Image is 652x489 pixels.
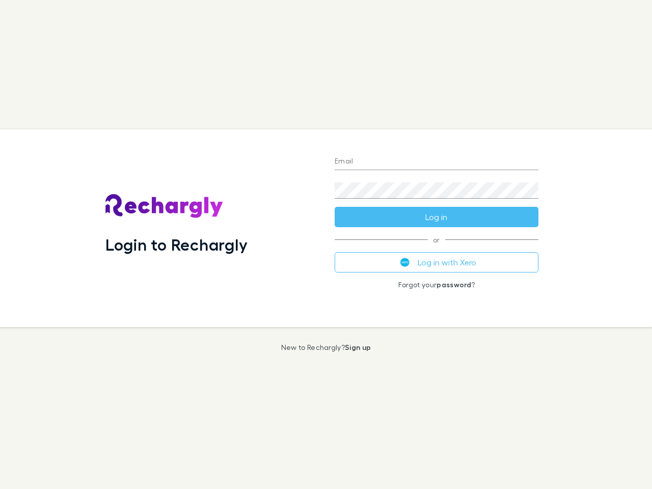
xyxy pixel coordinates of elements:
span: or [335,239,538,240]
p: Forgot your ? [335,281,538,289]
p: New to Rechargly? [281,343,371,351]
img: Xero's logo [400,258,410,267]
a: Sign up [345,343,371,351]
button: Log in with Xero [335,252,538,273]
a: password [437,280,471,289]
button: Log in [335,207,538,227]
img: Rechargly's Logo [105,194,224,219]
h1: Login to Rechargly [105,235,248,254]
